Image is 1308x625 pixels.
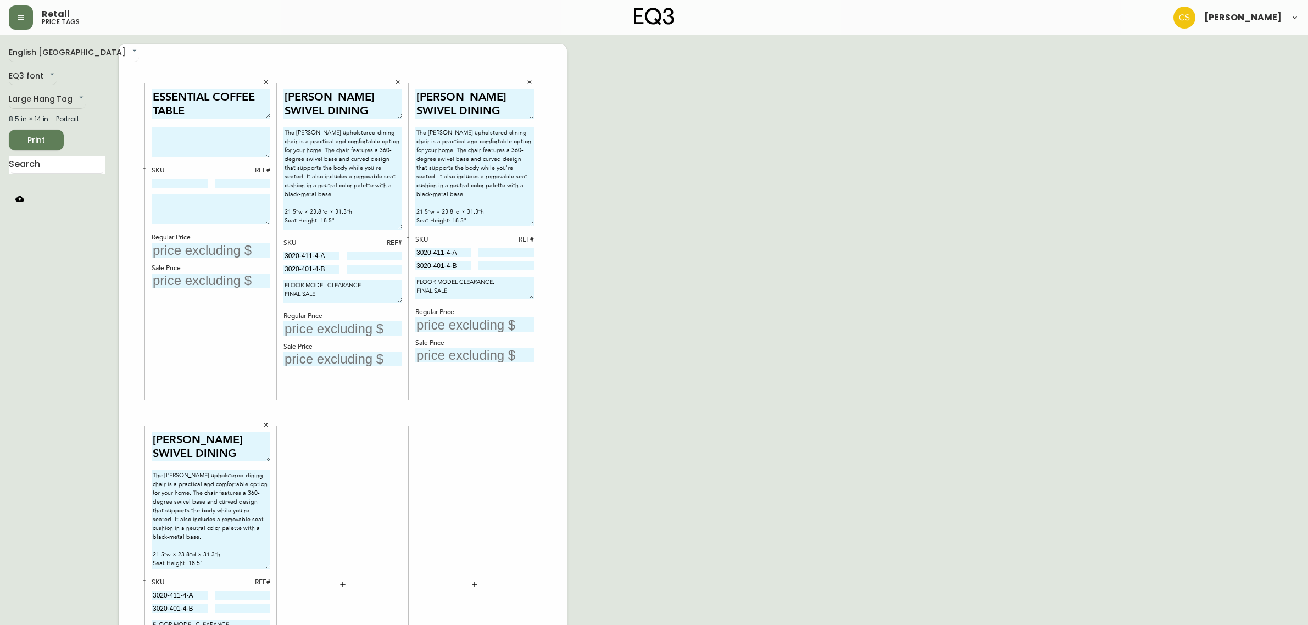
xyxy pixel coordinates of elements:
span: Print [18,133,55,147]
div: REF# [478,235,535,245]
input: price excluding $ [415,317,534,332]
textarea: The [PERSON_NAME] upholstered dining chair is a practical and comfortable option for your home. T... [415,127,534,226]
div: Regular Price [415,308,534,317]
div: Sale Price [152,264,270,274]
input: price excluding $ [152,243,270,258]
div: SKU [415,235,471,245]
textarea: The [PERSON_NAME] upholstered dining chair is a practical and comfortable option for your home. T... [152,470,270,569]
textarea: FLOOR MODEL CLEARANCE. FINAL SALE. [415,277,534,299]
textarea: FLOOR MODEL CLEARANCE. FINAL SALE. [283,280,402,303]
input: Search [9,156,105,174]
div: Large Hang Tag [9,91,86,109]
div: REF# [215,578,271,588]
div: Regular Price [152,233,270,243]
div: SKU [152,578,208,588]
div: Regular Price [283,311,402,321]
textarea: ESSENTIAL COFFEE TABLE [152,89,270,119]
input: price excluding $ [283,321,402,336]
textarea: [PERSON_NAME] SWIVEL DINING CHAIR [415,89,534,119]
textarea: The [PERSON_NAME] upholstered dining chair is a practical and comfortable option for your home. T... [283,127,402,230]
div: SKU [283,238,339,248]
span: Retail [42,10,70,19]
input: price excluding $ [415,348,534,363]
textarea: [PERSON_NAME] SWIVEL DINING CHAIR [152,432,270,462]
div: REF# [215,166,271,176]
input: price excluding $ [283,352,402,367]
div: Sale Price [283,342,402,352]
div: EQ3 font [9,68,57,86]
div: 8.5 in × 14 in – Portrait [9,114,105,124]
input: price excluding $ [152,274,270,288]
div: SKU [152,166,208,176]
div: Sale Price [415,338,534,348]
button: Print [9,130,64,150]
h5: price tags [42,19,80,25]
textarea: [PERSON_NAME] SWIVEL DINING CHAIR [283,89,402,119]
div: REF# [347,238,403,248]
span: [PERSON_NAME] [1204,13,1282,22]
img: logo [634,8,675,25]
img: 996bfd46d64b78802a67b62ffe4c27a2 [1173,7,1195,29]
div: English [GEOGRAPHIC_DATA] [9,44,139,62]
